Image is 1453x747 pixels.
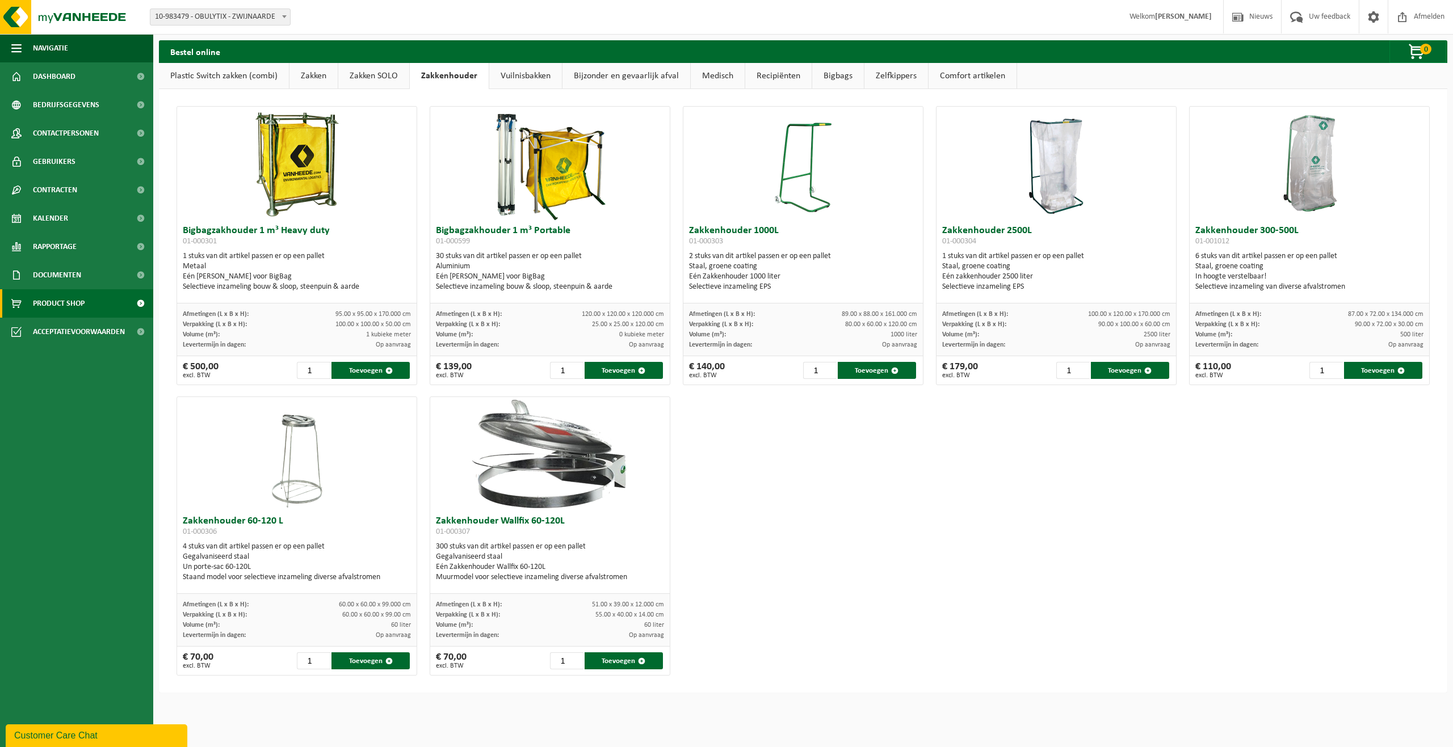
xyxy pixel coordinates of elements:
span: 500 liter [1400,331,1423,338]
div: Staand model voor selectieve inzameling diverse afvalstromen [183,572,411,583]
div: Selectieve inzameling van diverse afvalstromen [1195,282,1423,292]
h3: Zakkenhouder 60-120 L [183,516,411,539]
span: Volume (m³): [436,622,473,628]
div: Eén Zakkenhouder 1000 liter [689,272,917,282]
span: Afmetingen (L x B x H): [942,311,1008,318]
span: Product Shop [33,289,85,318]
input: 1 [297,652,330,669]
h3: Zakkenhouder 2500L [942,226,1170,248]
div: Gegalvaniseerd staal [183,552,411,562]
span: Levertermijn in dagen: [689,341,752,348]
div: Selectieve inzameling EPS [689,282,917,292]
div: Eén zakkenhouder 2500 liter [942,272,1170,282]
img: 01-000301 [240,107,354,220]
span: 10-983479 - OBULYTIX - ZWIJNAARDE [150,9,291,26]
span: Gebruikers [33,147,75,176]
span: 60 liter [391,622,411,628]
div: 2 stuks van dit artikel passen er op een pallet [689,251,917,292]
div: Staal, groene coating [1195,261,1423,272]
img: 01-000303 [775,107,832,220]
span: Afmetingen (L x B x H): [183,311,249,318]
input: 1 [297,362,330,379]
span: Op aanvraag [882,341,917,348]
span: Volume (m³): [183,622,220,628]
span: Acceptatievoorwaarden [33,318,125,346]
img: 01-001012 [1253,107,1366,220]
span: Volume (m³): [942,331,979,338]
span: Afmetingen (L x B x H): [689,311,755,318]
h3: Bigbagzakhouder 1 m³ Portable [436,226,664,248]
span: Verpakking (L x B x H): [436,611,500,618]
button: Toevoegen [585,362,663,379]
a: Bijzonder en gevaarlijk afval [562,63,690,89]
span: 90.00 x 72.00 x 30.00 cm [1355,321,1423,328]
span: 10-983479 - OBULYTIX - ZWIJNAARDE [150,9,290,25]
span: 01-000599 [436,237,470,246]
span: Verpakking (L x B x H): [689,321,753,328]
a: Recipiënten [745,63,812,89]
h3: Zakkenhouder Wallfix 60-120L [436,516,664,539]
span: Levertermijn in dagen: [436,341,499,348]
h3: Zakkenhouder 300-500L [1195,226,1423,248]
span: Op aanvraag [376,632,411,639]
span: 89.00 x 88.00 x 161.000 cm [842,311,917,318]
span: Levertermijn in dagen: [183,341,246,348]
button: Toevoegen [1091,362,1169,379]
div: Eén Zakkenhouder Wallfix 60-120L [436,562,664,572]
a: Zakken [289,63,338,89]
span: 01-000301 [183,237,217,246]
span: Afmetingen (L x B x H): [183,601,249,608]
div: € 70,00 [183,652,213,669]
span: 01-000304 [942,237,976,246]
span: 01-001012 [1195,237,1229,246]
button: Toevoegen [331,362,410,379]
img: 01-000599 [493,107,607,220]
span: Verpakking (L x B x H): [1195,321,1259,328]
iframe: chat widget [6,722,190,747]
span: Afmetingen (L x B x H): [436,601,502,608]
span: excl. BTW [183,662,213,669]
a: Zakken SOLO [338,63,409,89]
h3: Zakkenhouder 1000L [689,226,917,248]
span: Rapportage [33,233,77,261]
span: Op aanvraag [1388,341,1423,348]
a: Zakkenhouder [410,63,489,89]
span: Op aanvraag [629,341,664,348]
button: Toevoegen [331,652,410,669]
span: 55.00 x 40.00 x 14.00 cm [595,611,664,618]
span: Verpakking (L x B x H): [183,611,247,618]
div: Metaal [183,261,411,272]
span: 51.00 x 39.00 x 12.000 cm [592,601,664,608]
span: 0 kubieke meter [619,331,664,338]
span: Verpakking (L x B x H): [942,321,1006,328]
input: 1 [803,362,837,379]
div: 1 stuks van dit artikel passen er op een pallet [942,251,1170,292]
div: € 70,00 [436,652,467,669]
span: 2500 liter [1144,331,1170,338]
div: Un porte-sac 60-120L [183,562,411,572]
span: excl. BTW [436,372,472,379]
span: Verpakking (L x B x H): [183,321,247,328]
div: Staal, groene coating [689,261,917,272]
span: 95.00 x 95.00 x 170.000 cm [335,311,411,318]
div: Gegalvaniseerd staal [436,552,664,562]
span: 0 [1420,44,1431,54]
span: Documenten [33,261,81,289]
img: 01-000304 [1028,107,1085,220]
span: 80.00 x 60.00 x 120.00 cm [845,321,917,328]
span: 25.00 x 25.00 x 120.00 cm [592,321,664,328]
div: € 179,00 [942,362,978,379]
span: 01-000307 [436,527,470,536]
span: Volume (m³): [1195,331,1232,338]
span: Volume (m³): [183,331,220,338]
span: 100.00 x 120.00 x 170.000 cm [1088,311,1170,318]
span: 120.00 x 120.00 x 120.000 cm [582,311,664,318]
span: excl. BTW [942,372,978,379]
div: € 140,00 [689,362,725,379]
span: 60.00 x 60.00 x 99.000 cm [339,601,411,608]
span: Levertermijn in dagen: [436,632,499,639]
div: 30 stuks van dit artikel passen er op een pallet [436,251,664,292]
input: 1 [550,652,583,669]
img: 01-000307 [436,397,663,510]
